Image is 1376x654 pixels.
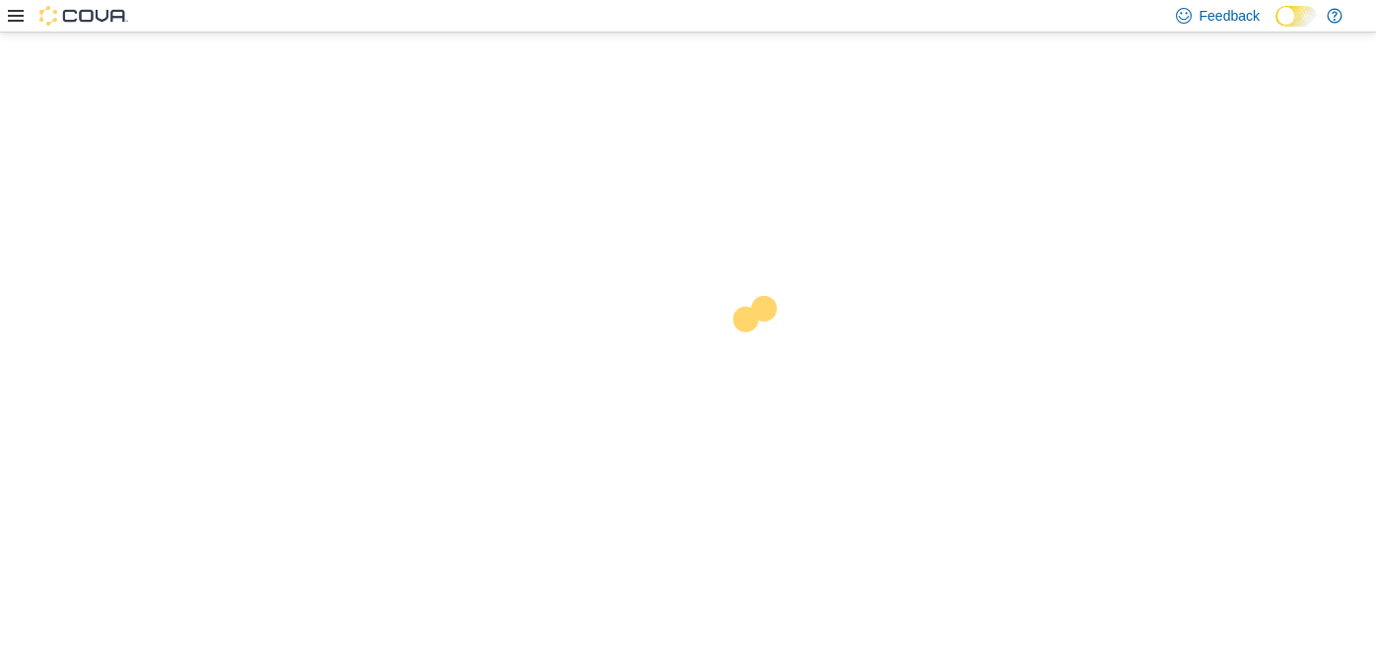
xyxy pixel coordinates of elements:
img: cova-loader [688,281,836,429]
span: Dark Mode [1275,27,1276,28]
span: Feedback [1200,6,1260,26]
input: Dark Mode [1275,6,1317,27]
img: Cova [39,6,128,26]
